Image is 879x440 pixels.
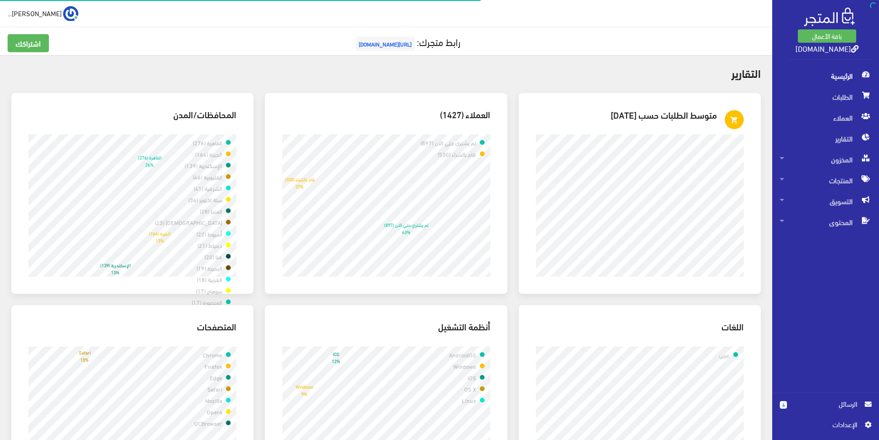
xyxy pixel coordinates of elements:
td: [DEMOGRAPHIC_DATA] (23) [154,216,223,228]
td: Chrome [194,349,223,360]
span: العملاء [780,107,871,128]
td: قام بالشراء (530) [420,148,477,159]
h3: المتصفحات [28,322,236,331]
h3: اللغات [536,322,744,331]
iframe: Drift Widget Chat Controller [11,375,47,411]
a: التقارير [772,128,879,149]
h3: العملاء (1427) [282,110,490,119]
a: 4 الرسائل [780,399,871,419]
td: Firefox [194,360,223,372]
span: المخزون [780,149,871,170]
a: العملاء [772,107,879,128]
td: قنا (20) [154,251,223,262]
td: دمياط (21) [154,239,223,251]
div: Safari 10% [78,348,92,364]
i: shopping_cart [730,116,739,124]
img: ... [63,6,78,21]
div: الإسكندرية (139) 13% [99,261,131,277]
td: ستة اكتوبر (36) [154,194,223,205]
div: iOS 12% [331,349,341,365]
td: المنيا (28) [154,205,223,216]
h3: أنظمة التشغيل [282,322,490,331]
h2: التقارير [11,66,761,79]
span: 4 [780,401,787,409]
a: باقة الأعمال [798,29,856,43]
a: اﻹعدادات [780,419,871,434]
td: Safari [194,383,223,394]
td: Edge [194,372,223,383]
td: أسيوط (22) [154,228,223,239]
a: المخزون [772,149,879,170]
a: الرئيسية [772,66,879,86]
td: Windows [449,360,477,372]
td: UCBrowser [194,417,223,429]
a: المحتوى [772,212,879,233]
a: رابط متجرك:[URL][DOMAIN_NAME] [354,33,460,50]
td: Linux [449,394,477,406]
h3: المحافظات/المدن [28,110,236,119]
a: [DOMAIN_NAME] [795,41,859,55]
img: . [804,8,855,26]
div: لم يشتري حتي الان (897) 63% [383,220,430,236]
span: المنتجات [780,170,871,191]
div: قام بالشراء (530) 37% [284,175,316,191]
span: التقارير [780,128,871,149]
td: المنصورة (17) [154,296,223,308]
td: سوهاج (17) [154,285,223,296]
a: ... [PERSON_NAME]... [8,6,78,21]
h3: متوسط الطلبات حسب [DATE] [536,110,744,119]
td: OS X [449,383,477,394]
span: [PERSON_NAME]... [8,7,62,19]
td: القاهرة (276) [154,137,223,148]
td: القليوبية (46) [154,171,223,182]
td: الشرقية (41) [154,182,223,194]
td: الغربية (18) [154,273,223,285]
td: عربي [719,349,730,360]
td: Mozilla [194,394,223,406]
span: التسويق [780,191,871,212]
td: البحيرة (19) [154,262,223,273]
span: اﻹعدادات [787,419,857,430]
td: iOS [449,372,477,383]
span: المحتوى [780,212,871,233]
div: Windows 9% [295,382,314,398]
td: الإسكندرية (139) [154,159,223,171]
td: Opera [194,406,223,417]
a: المنتجات [772,170,879,191]
div: الجيزة (164) 15% [148,229,171,245]
div: القاهرة (276) 26% [137,153,162,169]
span: الرسائل [795,399,857,409]
td: الجيزة (164) [154,148,223,159]
a: الطلبات [772,86,879,107]
td: لم يشتري حتي الان (897) [420,137,477,148]
span: الرئيسية [780,66,871,86]
span: الطلبات [780,86,871,107]
span: [URL][DOMAIN_NAME] [356,37,414,51]
a: اشتراكك [8,34,49,52]
td: AndroidOS [449,349,477,360]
